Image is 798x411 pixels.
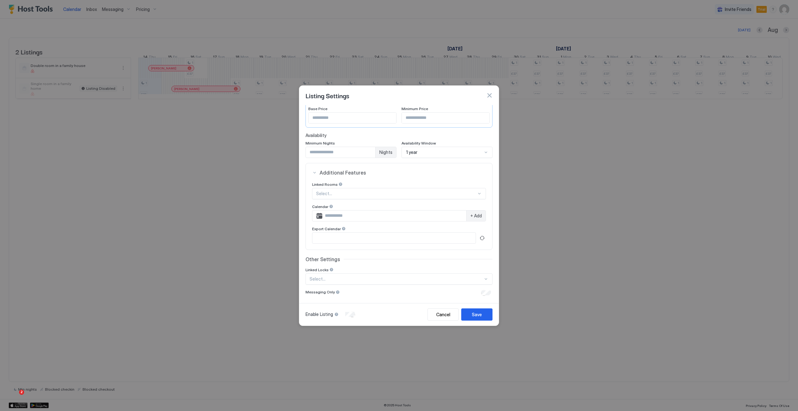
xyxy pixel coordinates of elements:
input: Input Field [309,113,396,123]
span: + Add [470,213,482,219]
input: Input Field [312,233,476,243]
span: Listing Settings [306,91,349,100]
input: Input Field [306,147,375,158]
span: Export Calendar [312,226,341,231]
span: 2 [19,390,24,395]
section: Additional Features [306,182,492,250]
span: Availability [306,133,492,138]
span: Availability Window [402,141,436,145]
span: Minimum Price [402,106,428,111]
span: Minimum Nights [306,141,335,145]
span: Base Price [308,106,327,111]
span: Enable Listing [306,312,333,317]
span: 1 year [406,150,417,155]
span: Additional Features [320,170,486,176]
span: Linked Locks [306,267,329,272]
input: Input Field [402,113,489,123]
div: Cancel [436,311,450,318]
button: Cancel [427,308,459,321]
span: Linked Rooms [312,182,338,187]
span: Other Settings [306,256,340,262]
span: Messaging Only [306,290,335,294]
span: Nights [379,150,392,155]
button: Additional Features [306,163,492,182]
iframe: Intercom live chat [6,390,21,405]
span: Calendar [312,204,328,209]
button: Save [461,308,492,321]
button: Refresh [478,234,486,242]
div: Save [472,311,482,318]
input: Input Field [322,211,466,221]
